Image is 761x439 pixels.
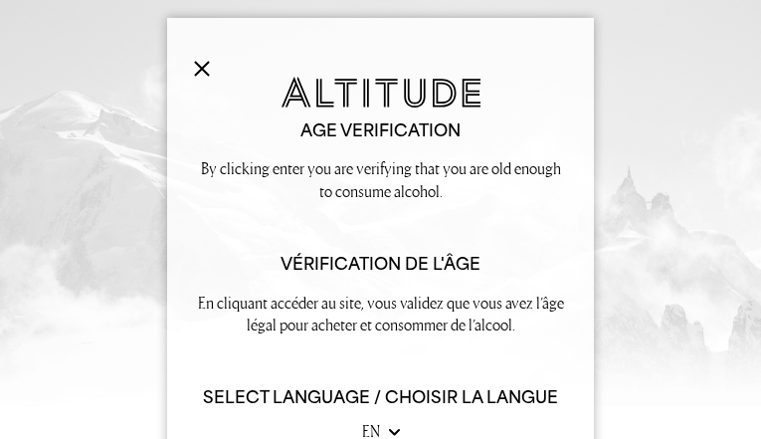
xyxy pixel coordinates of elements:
[194,119,567,142] h2: Age verification
[194,386,567,409] h6: Select Language / Choisir la langue
[282,77,480,108] img: Altitude Gin
[194,292,567,336] p: En cliquant accéder au site, vous validez que vous avez l’âge légal pour acheter et consommer de ...
[194,253,567,276] h2: Vérification de l'âge
[194,61,210,77] img: Close
[194,157,567,202] p: By clicking enter you are verifying that you are old enough to consume alcohol.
